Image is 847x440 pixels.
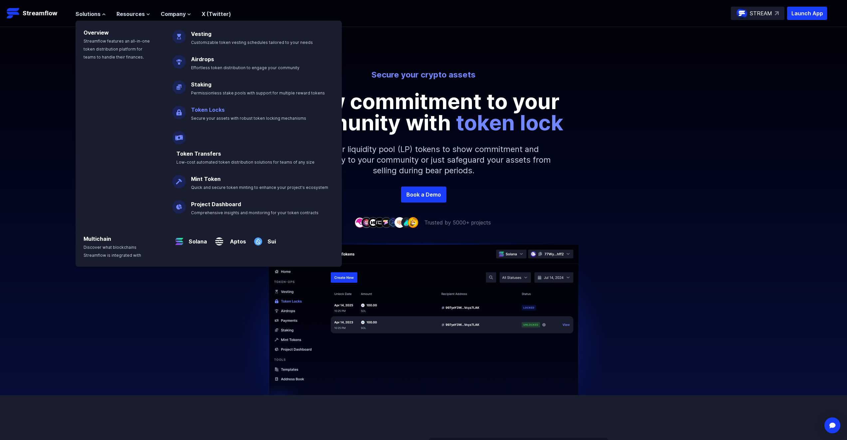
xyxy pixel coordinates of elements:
[191,81,211,88] a: Staking
[424,219,491,226] p: Trusted by 5000+ projects
[191,40,313,45] span: Customizable token vesting schedules tailored to your needs
[191,176,221,182] a: Mint Token
[251,229,265,248] img: Sui
[191,116,306,121] span: Secure your assets with robust token locking mechanisms
[191,210,318,215] span: Comprehensive insights and monitoring for your token contracts
[374,217,385,227] img: company-4
[361,217,372,227] img: company-2
[191,201,241,208] a: Project Dashboard
[172,195,186,214] img: Project Dashboard
[265,232,276,245] a: Sui
[84,39,150,60] span: Streamflow features an all-in-one token distribution platform for teams to handle their finances.
[234,243,613,412] img: Hero Image
[824,417,840,433] div: Open Intercom Messenger
[176,160,315,165] span: Low-cost automated token distribution solutions for teams of any size
[202,11,231,17] a: X (Twitter)
[368,217,378,227] img: company-3
[191,106,225,113] a: Token Locks
[226,232,246,245] a: Aptos
[381,217,392,227] img: company-5
[281,133,567,187] p: Lock your liquidity pool (LP) tokens to show commitment and transparency to your community or jus...
[176,150,221,157] a: Token Transfers
[116,10,150,18] button: Resources
[354,217,365,227] img: company-1
[76,10,101,18] span: Solutions
[274,91,573,133] p: Show commitment to your community with
[191,31,211,37] a: Vesting
[388,217,398,227] img: company-6
[84,29,109,36] a: Overview
[731,7,784,20] a: STREAM
[191,185,328,190] span: Quick and secure token minting to enhance your project's ecosystem
[172,229,186,248] img: Solana
[212,229,226,248] img: Aptos
[408,217,418,227] img: company-9
[161,10,191,18] button: Company
[172,126,186,144] img: Payroll
[401,187,446,203] a: Book a Demo
[191,65,300,70] span: Effortless token distribution to engage your community
[775,11,779,15] img: top-right-arrow.svg
[172,100,186,119] img: Token Locks
[191,56,214,63] a: Airdrops
[7,7,69,20] a: Streamflow
[116,10,145,18] span: Resources
[456,110,563,135] span: token lock
[172,50,186,69] img: Airdrops
[76,10,106,18] button: Solutions
[23,9,57,18] p: Streamflow
[191,90,325,95] span: Permissionless stake pools with support for multiple reward tokens
[401,217,412,227] img: company-8
[84,235,111,242] a: Multichain
[394,217,405,227] img: company-7
[172,25,186,43] img: Vesting
[172,170,186,188] img: Mint Token
[787,7,827,20] button: Launch App
[186,232,207,245] a: Solana
[7,7,20,20] img: Streamflow Logo
[161,10,186,18] span: Company
[750,9,772,17] p: STREAM
[239,70,608,80] p: Secure your crypto assets
[172,75,186,94] img: Staking
[84,245,141,258] span: Discover what blockchains Streamflow is integrated with
[737,8,747,19] img: streamflow-logo-circle.png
